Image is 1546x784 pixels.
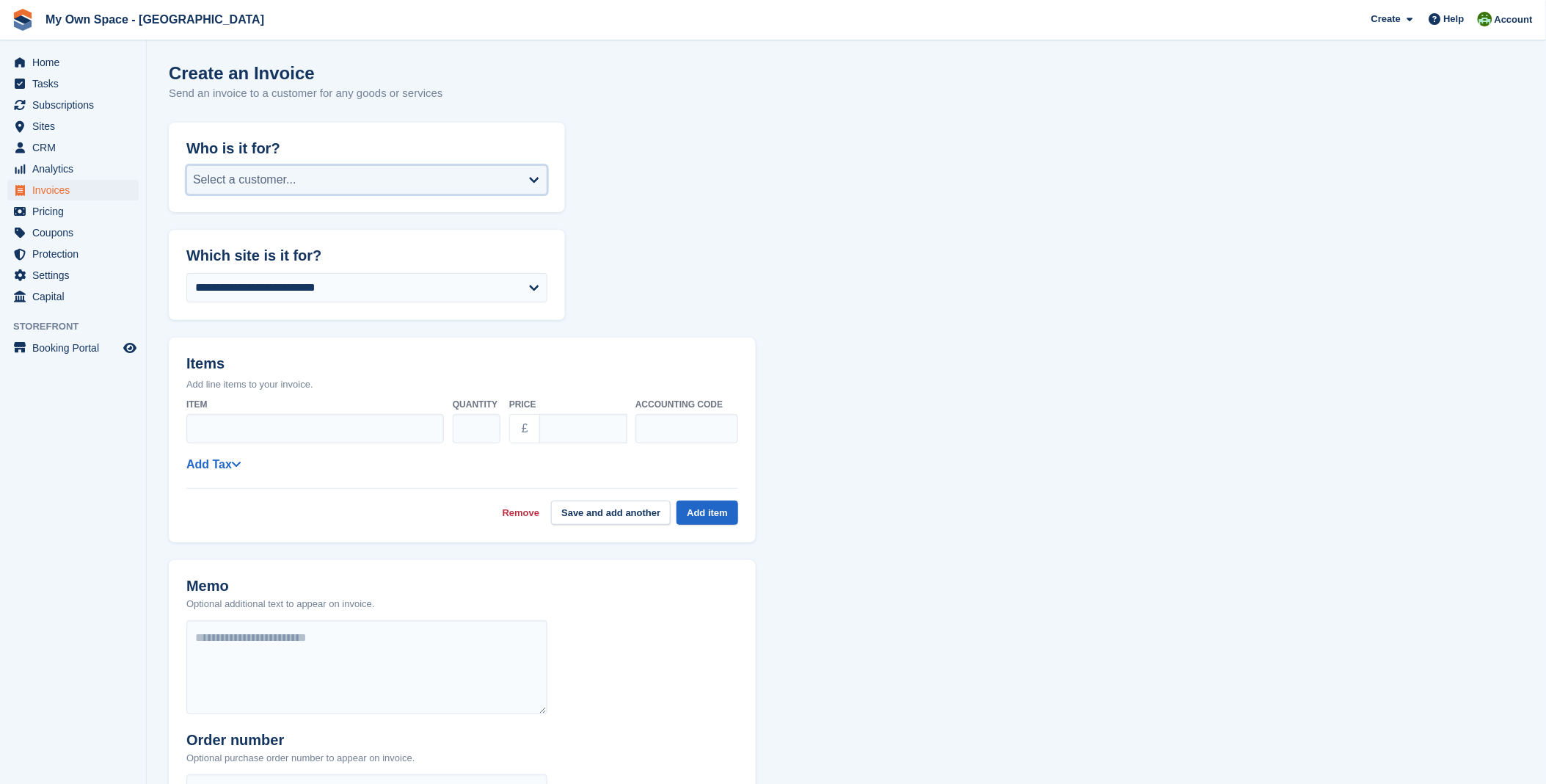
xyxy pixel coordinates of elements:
[12,9,34,31] img: stora-icon-8386f47178a22dfd0bd8f6a31ec36ba5ce8667c1dd55bd0f319d3a0aa187defe.svg
[7,95,139,115] a: menu
[7,286,139,307] a: menu
[32,286,120,307] span: Capital
[7,265,139,286] a: menu
[32,159,120,179] span: Analytics
[7,222,139,243] a: menu
[32,95,120,115] span: Subscriptions
[453,398,500,411] label: Quantity
[169,85,443,102] p: Send an invoice to a customer for any goods or services
[7,338,139,358] a: menu
[186,247,547,264] h2: Which site is it for?
[7,244,139,264] a: menu
[1478,12,1492,26] img: Keely
[186,355,738,375] h2: Items
[7,137,139,158] a: menu
[186,578,375,595] h2: Memo
[32,180,120,200] span: Invoices
[32,137,120,158] span: CRM
[121,339,139,357] a: Preview store
[1371,12,1401,26] span: Create
[7,201,139,222] a: menu
[186,751,415,766] p: Optional purchase order number to appear on invoice.
[1444,12,1465,26] span: Help
[32,222,120,243] span: Coupons
[186,398,444,411] label: Item
[7,73,139,94] a: menu
[193,171,296,189] div: Select a customer...
[503,506,540,520] a: Remove
[32,201,120,222] span: Pricing
[13,319,146,334] span: Storefront
[1495,12,1533,27] span: Account
[7,159,139,179] a: menu
[509,398,627,411] label: Price
[32,265,120,286] span: Settings
[40,7,270,32] a: My Own Space - [GEOGRAPHIC_DATA]
[186,377,738,392] p: Add line items to your invoice.
[7,116,139,137] a: menu
[186,732,415,749] h2: Order number
[635,398,738,411] label: Accounting code
[186,458,241,471] a: Add Tax
[32,338,120,358] span: Booking Portal
[7,52,139,73] a: menu
[186,597,375,611] p: Optional additional text to appear on invoice.
[551,501,671,525] button: Save and add another
[32,244,120,264] span: Protection
[32,52,120,73] span: Home
[677,501,738,525] button: Add item
[186,140,547,157] h2: Who is it for?
[32,116,120,137] span: Sites
[169,63,443,83] h1: Create an Invoice
[32,73,120,94] span: Tasks
[7,180,139,200] a: menu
